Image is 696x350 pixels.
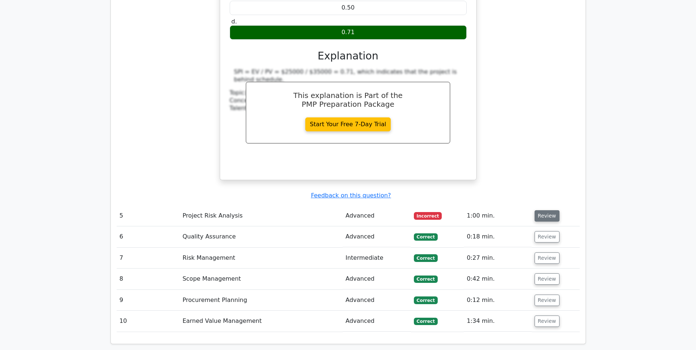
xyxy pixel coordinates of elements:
[535,231,560,243] button: Review
[230,25,467,40] div: 0.71
[414,212,442,219] span: Incorrect
[535,210,560,222] button: Review
[414,233,438,241] span: Correct
[414,296,438,304] span: Correct
[414,254,438,262] span: Correct
[464,290,531,311] td: 0:12 min.
[343,269,411,289] td: Advanced
[343,290,411,311] td: Advanced
[414,318,438,325] span: Correct
[535,273,560,285] button: Review
[179,290,342,311] td: Procurement Planning
[234,68,462,84] div: SPI = EV / PV = $25000 / $35000 = 0.71, which indicates that the project is behind schedule.
[464,248,531,269] td: 0:27 min.
[343,205,411,226] td: Advanced
[464,226,531,247] td: 0:18 min.
[179,226,342,247] td: Quality Assurance
[232,18,237,25] span: d.
[464,311,531,332] td: 1:34 min.
[230,1,467,15] div: 0.50
[343,248,411,269] td: Intermediate
[343,226,411,247] td: Advanced
[305,117,391,131] a: Start Your Free 7-Day Trial
[464,205,531,226] td: 1:00 min.
[117,290,180,311] td: 9
[179,269,342,289] td: Scope Management
[230,97,467,105] div: Concept:
[117,269,180,289] td: 8
[234,50,462,62] h3: Explanation
[117,311,180,332] td: 10
[464,269,531,289] td: 0:42 min.
[343,311,411,332] td: Advanced
[414,276,438,283] span: Correct
[311,192,391,199] a: Feedback on this question?
[535,295,560,306] button: Review
[230,89,467,97] div: Topic:
[179,311,342,332] td: Earned Value Management
[179,248,342,269] td: Risk Management
[117,226,180,247] td: 6
[117,248,180,269] td: 7
[117,205,180,226] td: 5
[535,316,560,327] button: Review
[535,252,560,264] button: Review
[230,89,467,112] div: Talent Triangle:
[179,205,342,226] td: Project Risk Analysis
